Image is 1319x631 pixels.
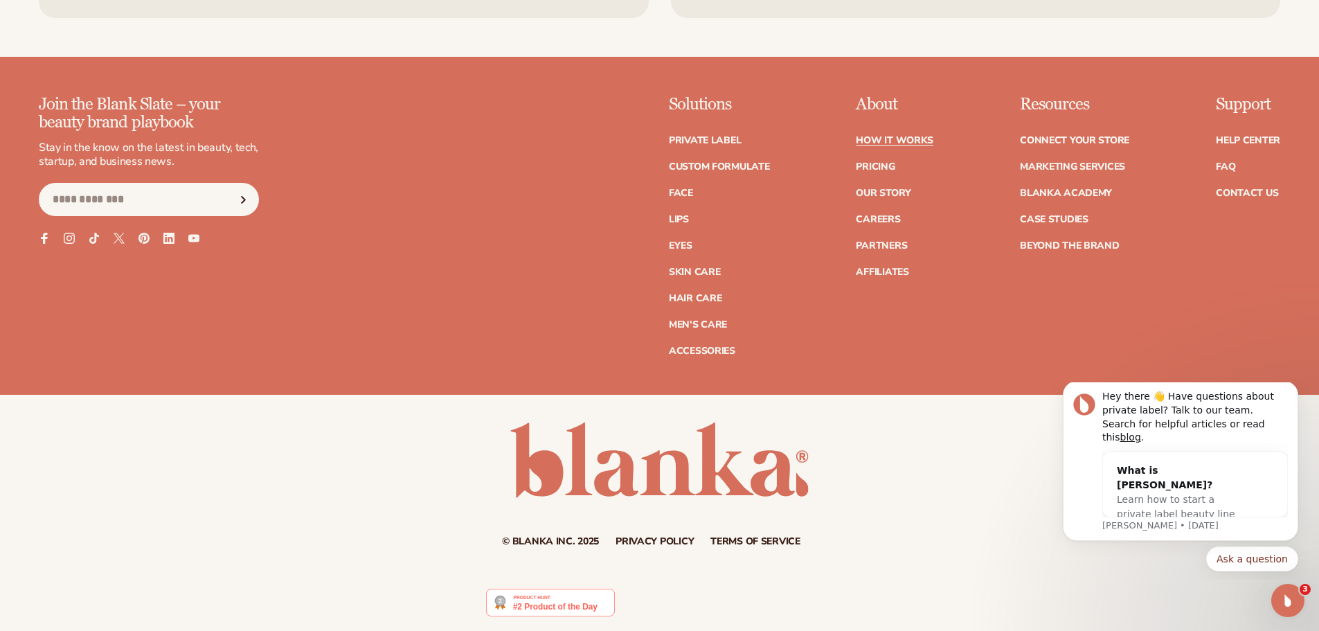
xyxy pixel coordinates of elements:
a: Lips [669,215,689,224]
div: What is [PERSON_NAME]? [75,81,204,110]
a: Our Story [856,188,910,198]
iframe: Intercom live chat [1271,584,1304,617]
iframe: Customer reviews powered by Trustpilot [625,588,833,624]
a: Connect your store [1020,136,1129,145]
a: Beyond the brand [1020,241,1120,251]
a: Pricing [856,162,895,172]
a: Skin Care [669,267,720,277]
p: Solutions [669,96,770,114]
a: Blanka Academy [1020,188,1112,198]
p: Support [1216,96,1280,114]
a: Contact Us [1216,188,1278,198]
p: About [856,96,933,114]
a: How It Works [856,136,933,145]
span: Learn how to start a private label beauty line with [PERSON_NAME] [75,112,193,152]
a: Custom formulate [669,162,770,172]
span: 3 [1300,584,1311,595]
div: Message content [60,8,246,134]
a: Hair Care [669,294,721,303]
p: Join the Blank Slate – your beauty brand playbook [39,96,259,132]
a: Eyes [669,241,692,251]
a: Accessories [669,346,735,356]
a: Men's Care [669,320,727,330]
div: What is [PERSON_NAME]?Learn how to start a private label beauty line with [PERSON_NAME] [61,70,217,165]
img: Blanka - Start a beauty or cosmetic line in under 5 minutes | Product Hunt [486,589,614,616]
a: FAQ [1216,162,1235,172]
img: Profile image for Lee [31,11,53,33]
a: Help Center [1216,136,1280,145]
a: blog [78,49,99,60]
a: Privacy policy [616,537,694,546]
a: Terms of service [710,537,800,546]
small: © Blanka Inc. 2025 [502,535,599,548]
a: Case Studies [1020,215,1088,224]
div: Hey there 👋 Have questions about private label? Talk to our team. Search for helpful articles or ... [60,8,246,62]
p: Resources [1020,96,1129,114]
div: Quick reply options [21,164,256,189]
a: Partners [856,241,907,251]
a: Face [669,188,693,198]
a: Affiliates [856,267,908,277]
a: Private label [669,136,741,145]
p: Message from Lee, sent 4d ago [60,137,246,150]
a: Marketing services [1020,162,1125,172]
iframe: Intercom notifications message [1042,382,1319,580]
a: Careers [856,215,900,224]
p: Stay in the know on the latest in beauty, tech, startup, and business news. [39,141,259,170]
button: Subscribe [228,183,258,216]
button: Quick reply: Ask a question [164,164,256,189]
